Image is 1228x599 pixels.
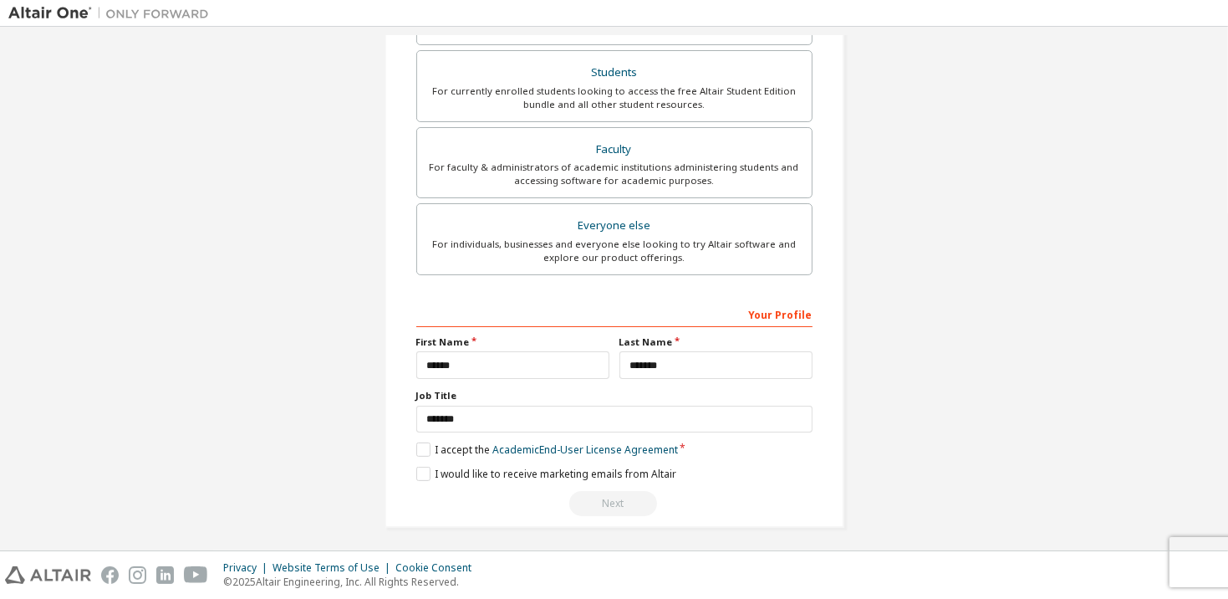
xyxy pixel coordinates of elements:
p: © 2025 Altair Engineering, Inc. All Rights Reserved. [223,575,482,589]
div: Privacy [223,561,273,575]
img: Altair One [8,5,217,22]
label: I would like to receive marketing emails from Altair [416,467,676,481]
div: For currently enrolled students looking to access the free Altair Student Edition bundle and all ... [427,84,802,111]
a: Academic End-User License Agreement [492,443,678,457]
img: instagram.svg [129,566,146,584]
img: youtube.svg [184,566,208,584]
label: I accept the [416,443,678,457]
img: facebook.svg [101,566,119,584]
div: Cookie Consent [395,561,482,575]
img: altair_logo.svg [5,566,91,584]
label: Last Name [619,335,813,349]
div: For faculty & administrators of academic institutions administering students and accessing softwa... [427,161,802,187]
label: First Name [416,335,609,349]
div: For individuals, businesses and everyone else looking to try Altair software and explore our prod... [427,238,802,264]
label: Job Title [416,389,813,402]
div: Read and acccept EULA to continue [416,491,813,516]
div: Website Terms of Use [273,561,395,575]
div: Students [427,61,802,84]
div: Faculty [427,138,802,161]
img: linkedin.svg [156,566,174,584]
div: Everyone else [427,214,802,238]
div: Your Profile [416,300,813,327]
